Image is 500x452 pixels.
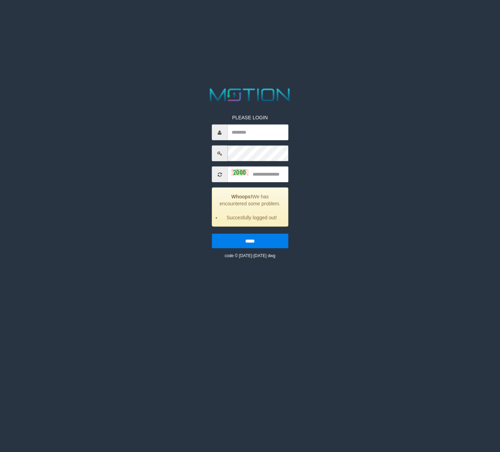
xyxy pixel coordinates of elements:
[231,169,248,176] img: captcha
[221,214,283,221] li: Succesfully logged out!
[225,253,275,258] small: code © [DATE]-[DATE] dwg
[212,188,288,227] div: We has encountered some problem.
[212,114,288,121] p: PLEASE LOGIN
[206,86,294,104] img: MOTION_logo.png
[231,194,252,199] strong: Whoops!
